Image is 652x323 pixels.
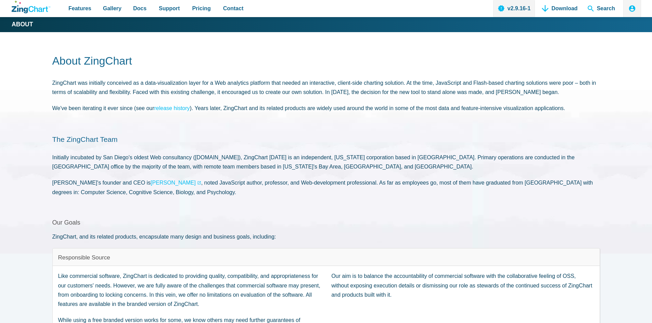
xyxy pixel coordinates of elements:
p: ZingChart, and its related products, encapsulate many design and business goals, including: [52,232,600,241]
span: Features [68,4,91,13]
span: Support [159,4,180,13]
h2: The ZingChart Team [52,135,600,144]
p: We've been iterating it ever since (see our ). Years later, ZingChart and its related products ar... [52,104,600,113]
p: Our aim is to balance the accountability of commercial software with the collaborative feeling of... [331,271,594,299]
p: Initially incubated by San Diego's oldest Web consultancy ([DOMAIN_NAME]), ZingChart [DATE] is an... [52,153,600,171]
span: Gallery [103,4,122,13]
h3: Our Goals [52,219,600,227]
h1: About ZingChart [52,54,600,69]
strong: About [12,22,33,28]
p: [PERSON_NAME]'s founder and CEO is , noted JavaScript author, professor, and Web-development prof... [52,178,600,197]
a: release history [154,105,190,111]
span: Pricing [192,4,210,13]
a: ZingChart Logo. Click to return to the homepage [12,1,50,13]
a: [PERSON_NAME] [151,178,201,187]
p: Like commercial software, ZingChart is dedicated to providing quality, compatibility, and appropr... [58,271,321,309]
span: Contact [223,4,244,13]
span: Docs [133,4,146,13]
p: ZingChart was initially conceived as a data-visualization layer for a Web analytics platform that... [52,78,600,97]
h4: Responsible Source [58,254,594,261]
